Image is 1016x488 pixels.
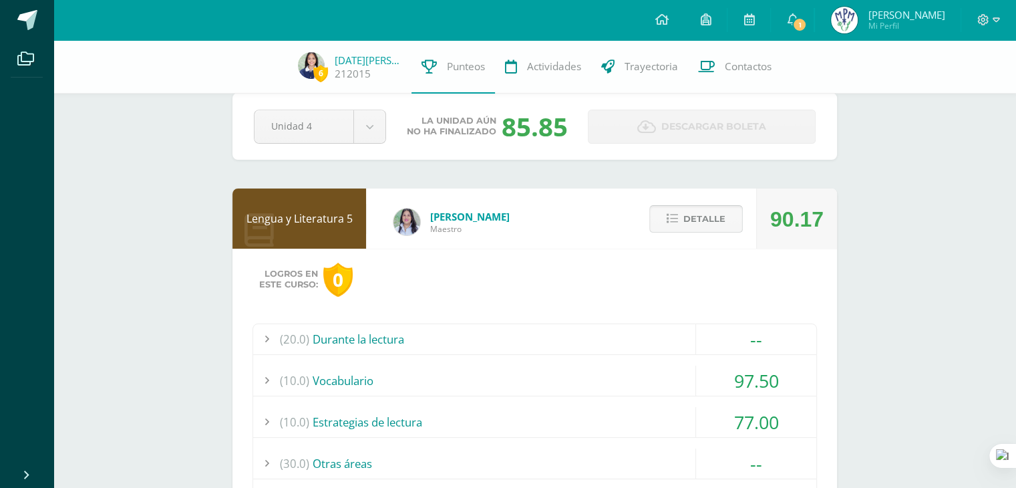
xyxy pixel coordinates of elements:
[232,189,366,249] div: Lengua y Literatura 5
[323,263,353,297] div: 0
[696,324,816,354] div: --
[259,269,318,290] span: Logros en este curso:
[696,366,816,396] div: 97.50
[411,40,495,94] a: Punteos
[683,207,725,231] span: Detalle
[298,52,325,79] img: bb50af3887f4e4753ec9b6100fb1c819.png
[495,40,591,94] a: Actividades
[792,17,807,32] span: 1
[527,59,581,74] span: Actividades
[280,449,309,479] span: (30.0)
[253,324,816,354] div: Durante la lectura
[625,59,678,74] span: Trayectoria
[591,40,688,94] a: Trayectoria
[393,209,420,235] img: df6a3bad71d85cf97c4a6d1acf904499.png
[430,210,510,223] span: [PERSON_NAME]
[255,110,385,143] a: Unidad 4
[253,449,816,479] div: Otras áreas
[868,8,945,21] span: [PERSON_NAME]
[688,40,782,94] a: Contactos
[253,407,816,437] div: Estrategias de lectura
[770,189,824,249] div: 90.17
[335,53,401,67] a: [DATE][PERSON_NAME]
[253,366,816,396] div: Vocabulario
[271,110,337,142] span: Unidad 4
[649,205,743,233] button: Detalle
[313,65,328,82] span: 6
[696,449,816,479] div: --
[868,20,945,31] span: Mi Perfil
[430,223,510,235] span: Maestro
[831,7,858,33] img: 99753301db488abef3517222e3f977fe.png
[280,407,309,437] span: (10.0)
[725,59,772,74] span: Contactos
[407,116,496,137] span: La unidad aún no ha finalizado
[280,366,309,396] span: (10.0)
[661,110,766,143] span: Descargar boleta
[447,59,485,74] span: Punteos
[502,109,568,144] div: 85.85
[280,324,309,354] span: (20.0)
[335,67,371,81] a: 212015
[696,407,816,437] div: 77.00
